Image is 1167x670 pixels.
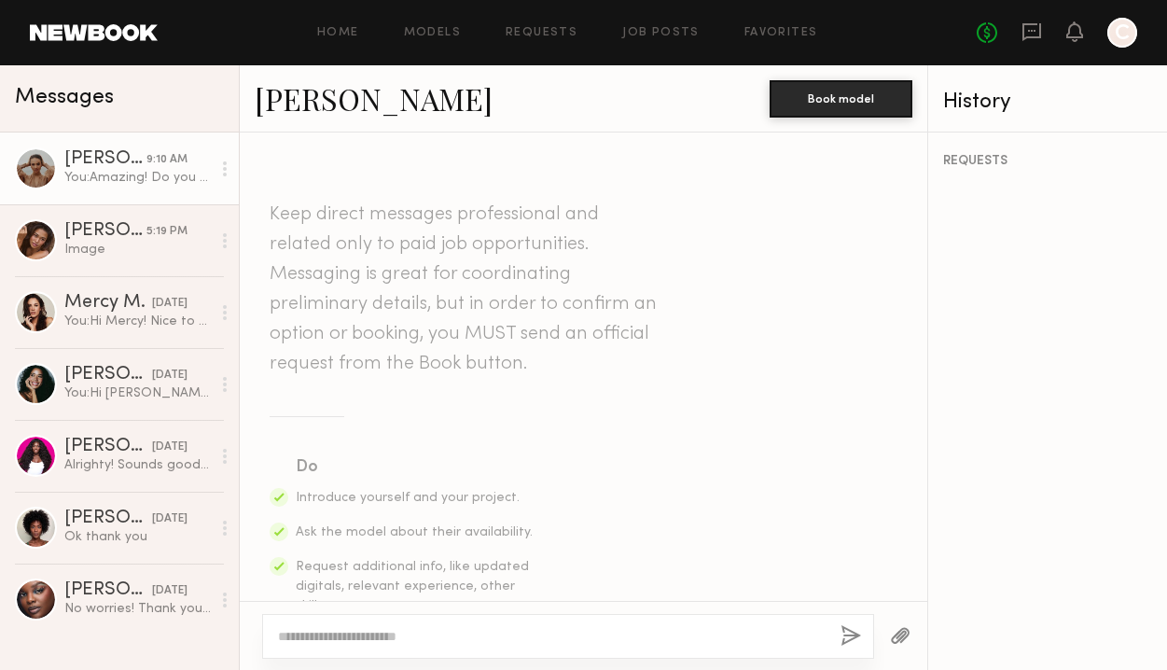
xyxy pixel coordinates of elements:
[506,27,577,39] a: Requests
[152,510,188,528] div: [DATE]
[152,295,188,313] div: [DATE]
[15,87,114,108] span: Messages
[943,155,1152,168] div: REQUESTS
[146,151,188,169] div: 9:10 AM
[152,367,188,384] div: [DATE]
[64,313,211,330] div: You: Hi Mercy! Nice to meet you! I’m [PERSON_NAME], and I’m working on a photoshoot that we’re st...
[64,169,211,187] div: You: Amazing! Do you think we can hold those two days you're free? We're still ironing out the de...
[296,492,520,504] span: Introduce yourself and your project.
[64,384,211,402] div: You: Hi [PERSON_NAME]! Nice to meet you! I’m [PERSON_NAME], and I’m working on a photoshoot that ...
[404,27,461,39] a: Models
[296,454,535,481] div: Do
[64,438,152,456] div: [PERSON_NAME]
[1107,18,1137,48] a: C
[64,222,146,241] div: [PERSON_NAME]
[64,600,211,618] div: No worries! Thank you for considering me! :)
[770,80,912,118] button: Book model
[152,439,188,456] div: [DATE]
[317,27,359,39] a: Home
[64,456,211,474] div: Alrighty! Sounds good 🥰
[255,78,493,119] a: [PERSON_NAME]
[64,150,146,169] div: [PERSON_NAME]
[64,241,211,258] div: Image
[296,526,533,538] span: Ask the model about their availability.
[64,528,211,546] div: Ok thank you
[64,509,152,528] div: [PERSON_NAME]
[152,582,188,600] div: [DATE]
[146,223,188,241] div: 5:19 PM
[744,27,818,39] a: Favorites
[64,294,152,313] div: Mercy M.
[64,366,152,384] div: [PERSON_NAME]
[770,90,912,105] a: Book model
[622,27,700,39] a: Job Posts
[270,200,661,379] header: Keep direct messages professional and related only to paid job opportunities. Messaging is great ...
[943,91,1152,113] div: History
[64,581,152,600] div: [PERSON_NAME]
[296,561,529,612] span: Request additional info, like updated digitals, relevant experience, other skills, etc.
